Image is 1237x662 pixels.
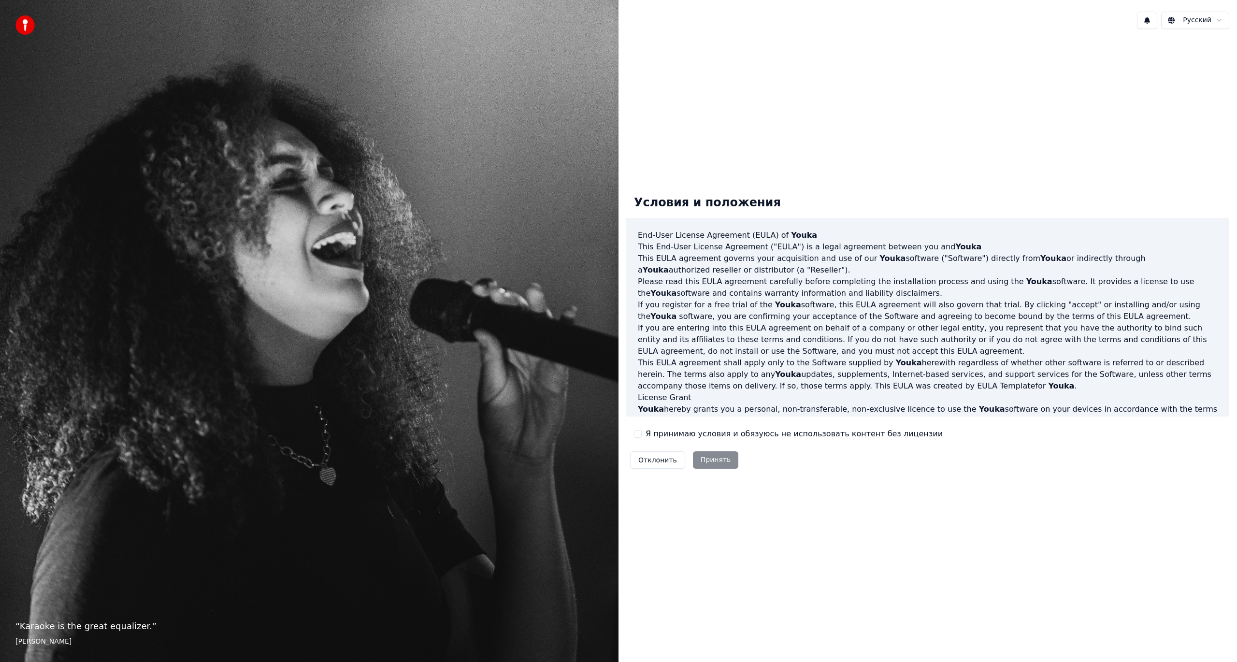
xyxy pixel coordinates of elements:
[15,619,603,633] p: “ Karaoke is the great equalizer. ”
[650,312,676,321] span: Youka
[775,300,801,309] span: Youka
[638,230,1218,241] h3: End-User License Agreement (EULA) of
[638,403,1218,427] p: hereby grants you a personal, non-transferable, non-exclusive licence to use the software on your...
[1048,381,1074,390] span: Youka
[638,357,1218,392] p: This EULA agreement shall apply only to the Software supplied by herewith regardless of whether o...
[638,276,1218,299] p: Please read this EULA agreement carefully before completing the installation process and using th...
[626,187,789,218] div: Условия и положения
[791,230,817,240] span: Youka
[638,404,664,414] span: Youka
[15,15,35,35] img: youka
[1026,277,1052,286] span: Youka
[879,254,906,263] span: Youka
[638,241,1218,253] p: This End-User License Agreement ("EULA") is a legal agreement between you and
[979,404,1005,414] span: Youka
[775,370,801,379] span: Youka
[638,392,1218,403] h3: License Grant
[896,358,922,367] span: Youka
[638,253,1218,276] p: This EULA agreement governs your acquisition and use of our software ("Software") directly from o...
[643,265,669,274] span: Youka
[638,299,1218,322] p: If you register for a free trial of the software, this EULA agreement will also govern that trial...
[1040,254,1066,263] span: Youka
[955,242,981,251] span: Youka
[15,637,603,647] footer: [PERSON_NAME]
[650,288,676,298] span: Youka
[646,428,943,440] label: Я принимаю условия и обязуюсь не использовать контент без лицензии
[630,451,685,469] button: Отклонить
[638,322,1218,357] p: If you are entering into this EULA agreement on behalf of a company or other legal entity, you re...
[977,381,1035,390] a: EULA Template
